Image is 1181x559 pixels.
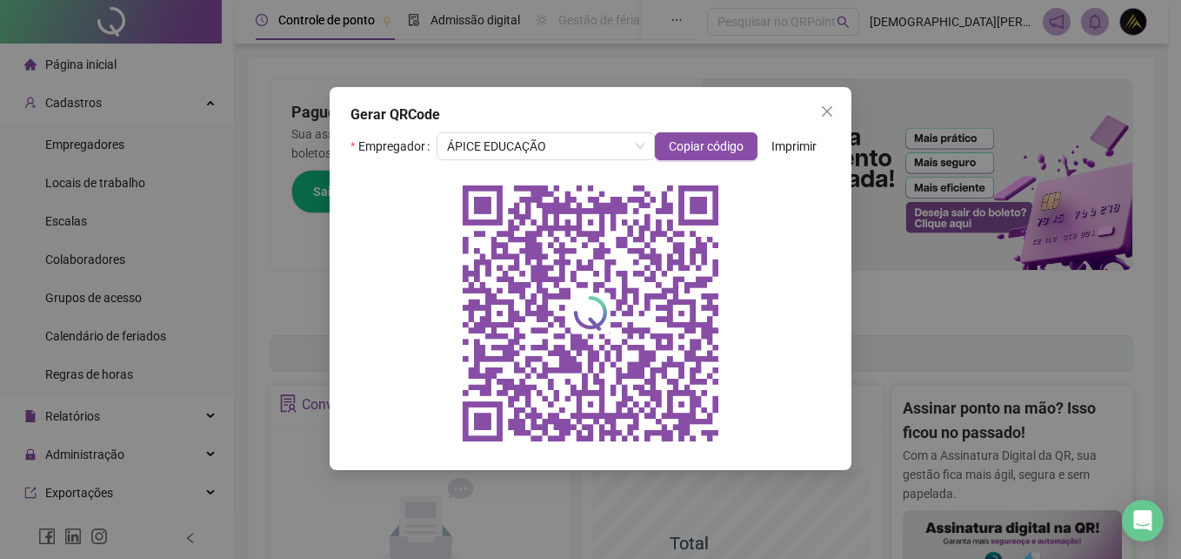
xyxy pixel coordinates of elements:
[451,174,730,453] img: qrcode do empregador
[447,133,644,159] span: ÁPICE EDUCAÇÃO
[669,137,744,156] span: Copiar código
[757,132,831,160] button: Imprimir
[771,137,817,156] span: Imprimir
[1122,500,1164,542] div: Open Intercom Messenger
[655,132,757,160] button: Copiar código
[350,104,831,125] div: Gerar QRCode
[350,132,437,160] label: Empregador
[813,98,841,125] button: Close
[820,104,834,118] span: close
